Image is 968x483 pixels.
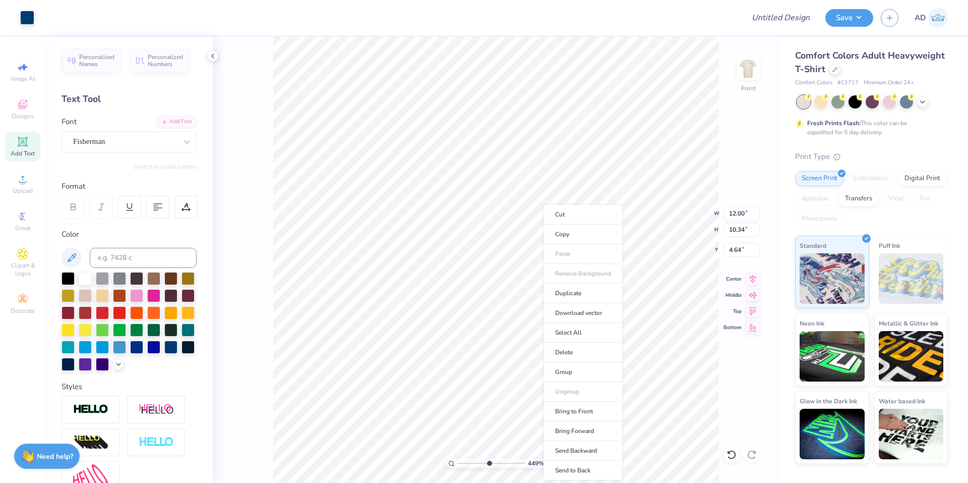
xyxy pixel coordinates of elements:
button: Save [825,9,873,27]
span: Personalized Names [79,53,115,68]
span: Image AI [11,75,35,83]
div: Format [62,181,198,192]
img: Standard [800,253,865,304]
span: # C1717 [837,79,859,87]
div: Transfers [838,191,879,206]
div: Applique [795,191,835,206]
div: Foil [913,191,937,206]
span: Middle [723,292,742,299]
div: Digital Print [898,171,947,186]
div: Text Tool [62,92,197,106]
span: Bottom [723,324,742,331]
strong: Need help? [37,452,73,461]
div: Embroidery [847,171,895,186]
div: Vinyl [882,191,910,206]
input: e.g. 7428 c [90,248,197,268]
span: Designs [12,112,34,120]
span: Add Text [11,149,35,157]
div: Styles [62,381,197,393]
label: Font [62,116,77,128]
li: Send to Back [543,461,623,480]
span: Center [723,276,742,283]
span: Standard [800,240,826,251]
div: This color can be expedited for 5 day delivery. [807,119,931,137]
span: Decorate [11,307,35,315]
li: Group [543,362,623,382]
img: Glow in the Dark Ink [800,409,865,459]
img: Front [738,59,758,79]
li: Cut [543,204,623,225]
li: Copy [543,225,623,244]
img: Stroke [73,404,108,415]
div: Front [741,84,756,93]
div: Color [62,229,197,240]
div: Print Type [795,151,948,163]
span: Glow in the Dark Ink [800,396,857,406]
img: Aldro Dalugdog [928,8,948,28]
img: Shadow [139,403,174,416]
span: Personalized Numbers [148,53,184,68]
li: Delete [543,343,623,362]
img: 3d Illusion [73,435,108,451]
span: AD [915,12,926,24]
div: Add Font [157,116,197,128]
img: Negative Space [139,437,174,448]
span: 449 % [528,459,544,468]
span: Top [723,308,742,315]
strong: Fresh Prints Flash: [807,119,861,127]
div: Screen Print [795,171,844,186]
span: Neon Ink [800,318,824,329]
img: Metallic & Glitter Ink [879,331,944,382]
span: Upload [13,187,33,195]
button: Switch to Greek Letters [134,163,197,171]
img: Puff Ink [879,253,944,304]
li: Select All [543,323,623,343]
li: Bring to Front [543,402,623,421]
a: AD [915,8,948,28]
span: Comfort Colors [795,79,832,87]
li: Duplicate [543,284,623,303]
img: Neon Ink [800,331,865,382]
span: Metallic & Glitter Ink [879,318,938,329]
li: Bring Forward [543,421,623,441]
input: Untitled Design [744,8,818,28]
span: Minimum Order: 24 + [864,79,914,87]
img: Water based Ink [879,409,944,459]
span: Comfort Colors Adult Heavyweight T-Shirt [795,49,945,75]
span: Greek [15,224,31,232]
span: Clipart & logos [5,261,40,278]
li: Send Backward [543,441,623,461]
div: Rhinestones [795,211,844,227]
span: Puff Ink [879,240,900,251]
span: Water based Ink [879,396,925,406]
li: Download vector [543,303,623,323]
